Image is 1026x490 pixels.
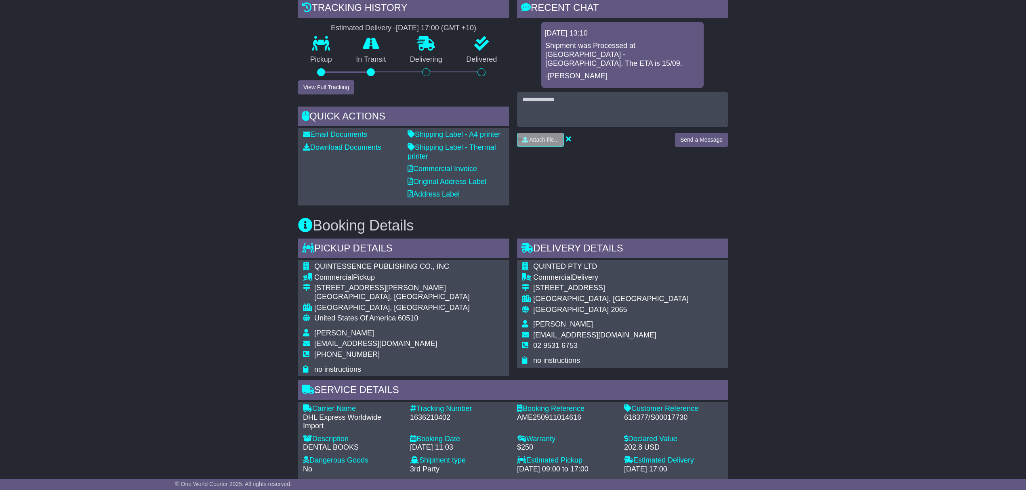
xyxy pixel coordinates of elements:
div: Estimated Delivery [624,456,723,465]
div: Booking Reference [517,404,616,413]
h3: Booking Details [298,218,728,234]
a: Shipping Label - A4 printer [408,130,500,138]
div: 1636210402 [410,413,509,422]
div: Pickup Details [298,239,509,260]
div: Service Details [298,380,728,402]
div: [GEOGRAPHIC_DATA], [GEOGRAPHIC_DATA] [533,295,689,304]
div: [GEOGRAPHIC_DATA], [GEOGRAPHIC_DATA] [314,304,470,312]
span: Commercial [533,273,572,281]
p: Pickup [298,55,344,64]
div: Warranty [517,435,616,444]
span: United States Of America [314,314,396,322]
span: QUINTESSENCE PUBLISHING CO., INC [314,262,449,270]
a: Commercial Invoice [408,165,477,173]
span: no instructions [314,365,361,373]
div: $250 [517,443,616,452]
div: Quick Actions [298,107,509,128]
div: [STREET_ADDRESS][PERSON_NAME] [314,284,470,293]
div: [DATE] 09:00 to 17:00 [517,465,616,474]
div: Shipment type [410,456,509,465]
div: Description [303,435,402,444]
div: DHL Express Worldwide Import [303,413,402,431]
div: [DATE] 17:00 (GMT +10) [396,24,476,33]
span: no instructions [533,356,580,364]
div: [GEOGRAPHIC_DATA], [GEOGRAPHIC_DATA] [314,293,470,302]
div: [DATE] 17:00 [624,465,723,474]
div: AME250911014616 [517,413,616,422]
p: Shipment was Processed at [GEOGRAPHIC_DATA] - [GEOGRAPHIC_DATA]. The ETA is 15/09. [545,42,700,68]
a: Shipping Label - Thermal printer [408,143,496,160]
div: Booking Date [410,435,509,444]
div: Dangerous Goods [303,456,402,465]
div: 202.8 USD [624,443,723,452]
div: Estimated Delivery - [298,24,509,33]
span: 2065 [611,306,627,314]
div: Declared Value [624,435,723,444]
div: Pickup [314,273,470,282]
div: [DATE] 11:03 [410,443,509,452]
div: Delivery [533,273,689,282]
p: Delivered [454,55,509,64]
div: Tracking Number [410,404,509,413]
div: 618377/S00017730 [624,413,723,422]
span: [EMAIL_ADDRESS][DOMAIN_NAME] [533,331,656,339]
span: [PERSON_NAME] [533,320,593,328]
span: No [303,465,312,473]
span: 3rd Party [410,465,439,473]
div: Customer Reference [624,404,723,413]
span: [GEOGRAPHIC_DATA] [533,306,609,314]
a: Address Label [408,190,460,198]
p: Delivering [398,55,454,64]
span: 60510 [398,314,418,322]
div: [STREET_ADDRESS] [533,284,689,293]
div: Delivery Details [517,239,728,260]
div: [DATE] 13:10 [545,29,700,38]
a: Email Documents [303,130,367,138]
span: QUINTED PTY LTD [533,262,597,270]
p: In Transit [344,55,398,64]
span: 02 9531 6753 [533,341,578,350]
button: View Full Tracking [298,80,354,94]
span: © One World Courier 2025. All rights reserved. [175,481,292,487]
a: Original Address Label [408,178,486,186]
span: Commercial [314,273,353,281]
span: [EMAIL_ADDRESS][DOMAIN_NAME] [314,339,437,348]
span: [PERSON_NAME] [314,329,374,337]
button: Send a Message [675,133,728,147]
span: [PHONE_NUMBER] [314,350,380,358]
div: DENTAL BOOKS [303,443,402,452]
div: Estimated Pickup [517,456,616,465]
div: Carrier Name [303,404,402,413]
a: Download Documents [303,143,381,151]
p: -[PERSON_NAME] [545,72,700,81]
